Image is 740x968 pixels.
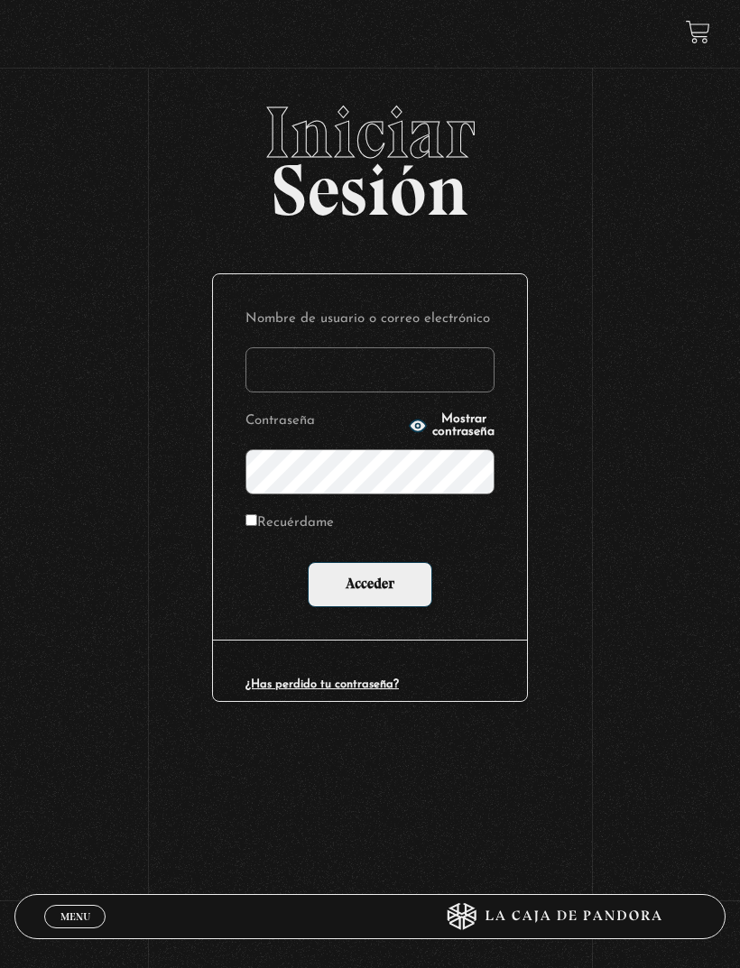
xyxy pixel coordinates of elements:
[308,562,432,607] input: Acceder
[14,97,725,212] h2: Sesión
[409,413,495,438] button: Mostrar contraseña
[245,409,403,435] label: Contraseña
[245,511,334,537] label: Recuérdame
[60,911,90,922] span: Menu
[245,514,257,526] input: Recuérdame
[432,413,495,438] span: Mostrar contraseña
[245,307,495,333] label: Nombre de usuario o correo electrónico
[245,678,399,690] a: ¿Has perdido tu contraseña?
[14,97,725,169] span: Iniciar
[54,927,97,939] span: Cerrar
[686,19,710,43] a: View your shopping cart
